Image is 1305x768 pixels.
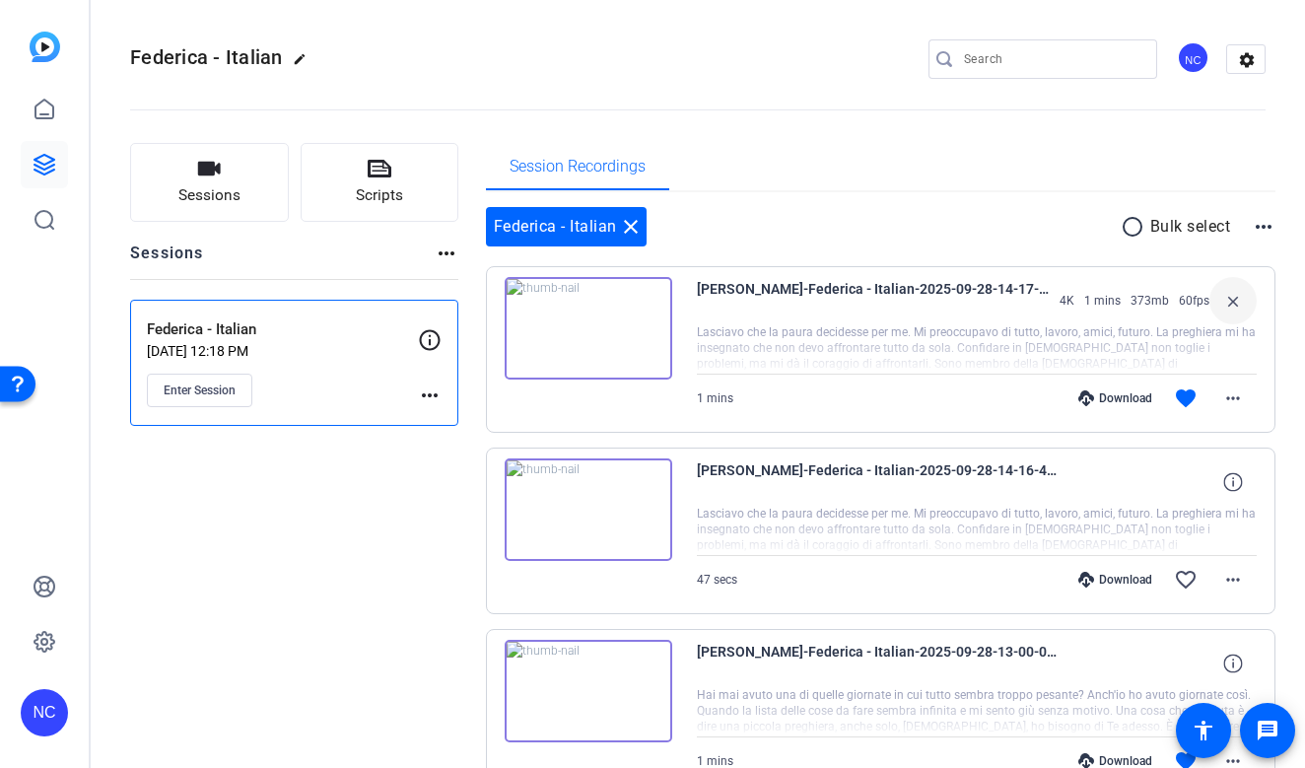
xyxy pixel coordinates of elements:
span: [PERSON_NAME]-Federica - Italian-2025-09-28-14-17-54-544-0 [697,277,1051,324]
mat-icon: more_horiz [418,384,442,407]
input: Search [964,47,1141,71]
button: Scripts [301,143,459,222]
mat-icon: favorite [1174,386,1198,410]
img: thumb-nail [505,640,672,742]
span: 373mb [1131,293,1169,309]
span: 47 secs [697,573,737,587]
span: 60fps [1179,293,1209,309]
mat-icon: radio_button_unchecked [1121,215,1150,239]
mat-icon: close [619,215,643,239]
span: [PERSON_NAME]-Federica - Italian-2025-09-28-13-00-02-786-0 [697,640,1062,687]
mat-icon: message [1256,719,1279,742]
div: Download [1068,390,1162,406]
div: NC [1177,41,1209,74]
span: 1 mins [1084,293,1121,309]
span: Enter Session [164,383,236,398]
div: NC [21,689,68,736]
mat-icon: close [1221,289,1245,314]
p: Federica - Italian [147,318,418,341]
img: thumb-nail [505,277,672,380]
div: Download [1068,572,1162,588]
button: Sessions [130,143,289,222]
mat-icon: more_horiz [435,242,458,265]
mat-icon: more_horiz [1252,215,1275,239]
mat-icon: more_horiz [1221,386,1245,410]
span: Sessions [178,184,240,207]
span: Federica - Italian [130,45,283,69]
p: [DATE] 12:18 PM [147,343,418,359]
span: Session Recordings [510,159,646,175]
div: Federica - Italian [486,207,647,246]
mat-icon: more_horiz [1221,568,1245,592]
ngx-avatar: Natasha Colborne [1177,41,1211,76]
mat-icon: settings [1227,45,1267,75]
p: Bulk select [1150,215,1231,239]
h2: Sessions [130,242,204,279]
mat-icon: edit [293,52,316,76]
span: 1 mins [697,391,733,405]
span: Scripts [356,184,403,207]
mat-icon: accessibility [1192,719,1215,742]
span: 4K [1060,293,1074,309]
button: Enter Session [147,374,252,407]
span: [PERSON_NAME]-Federica - Italian-2025-09-28-14-16-44-158-0 [697,458,1062,506]
img: thumb-nail [505,458,672,561]
span: 1 mins [697,754,733,768]
mat-icon: favorite_border [1174,568,1198,592]
img: blue-gradient.svg [30,32,60,62]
